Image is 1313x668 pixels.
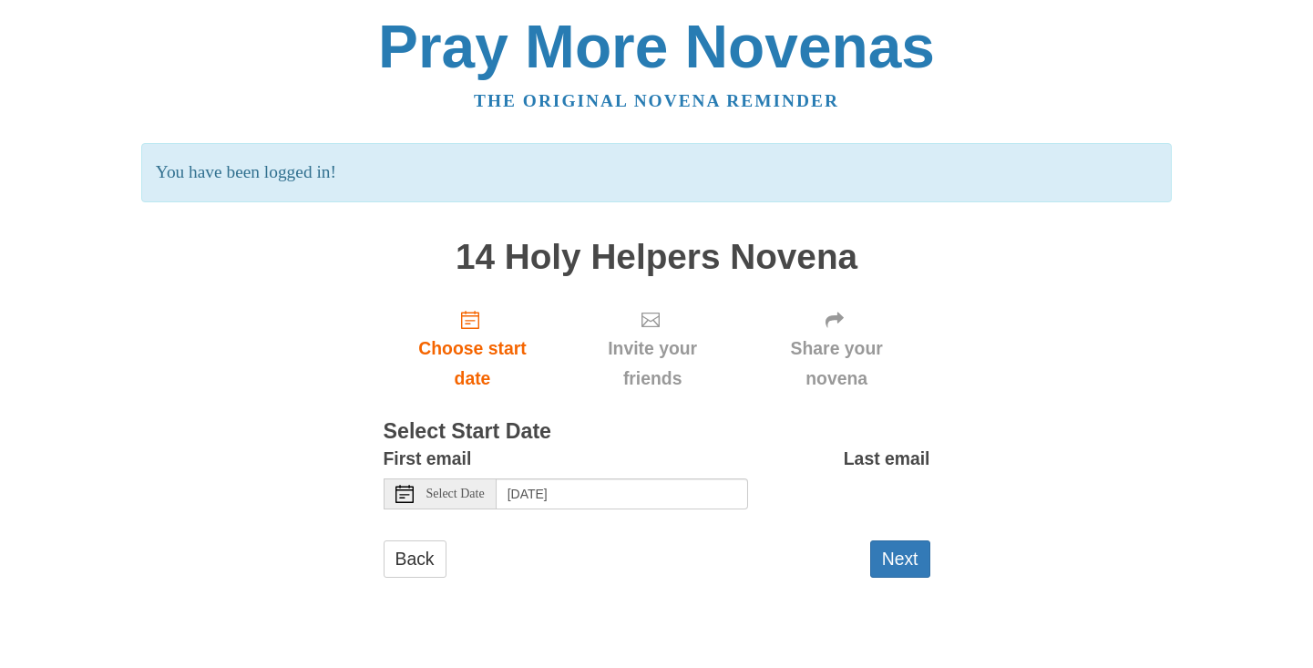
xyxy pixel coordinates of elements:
[426,488,485,500] span: Select Date
[561,294,743,403] div: Click "Next" to confirm your start date first.
[744,294,930,403] div: Click "Next" to confirm your start date first.
[384,294,562,403] a: Choose start date
[870,540,930,578] button: Next
[474,91,839,110] a: The original novena reminder
[762,334,912,394] span: Share your novena
[580,334,724,394] span: Invite your friends
[141,143,1172,202] p: You have been logged in!
[384,540,446,578] a: Back
[844,444,930,474] label: Last email
[384,238,930,277] h1: 14 Holy Helpers Novena
[384,420,930,444] h3: Select Start Date
[378,13,935,80] a: Pray More Novenas
[384,444,472,474] label: First email
[402,334,544,394] span: Choose start date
